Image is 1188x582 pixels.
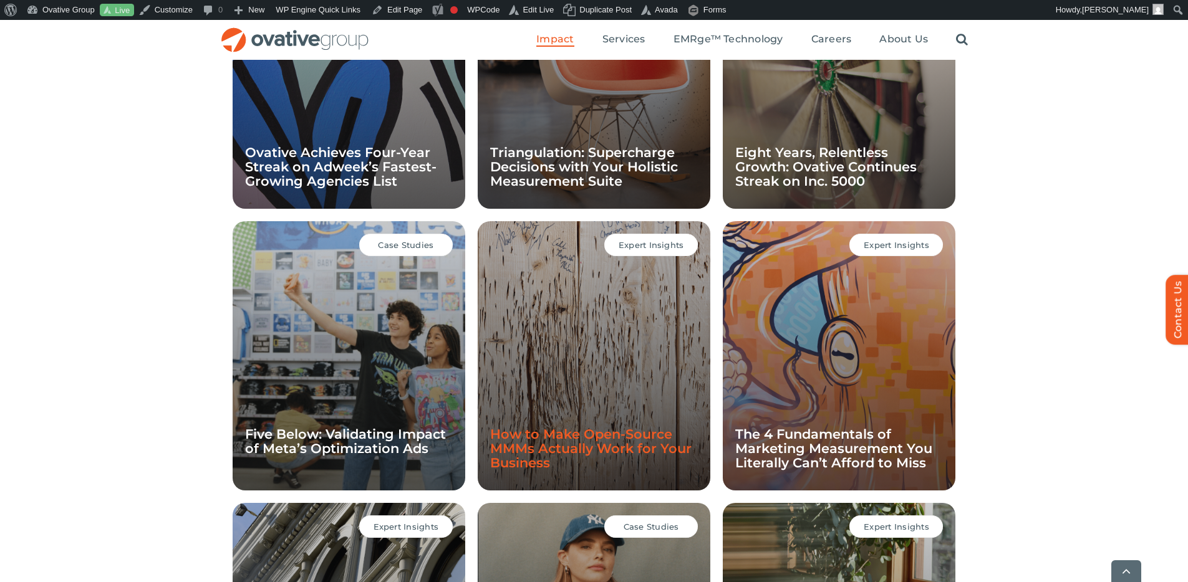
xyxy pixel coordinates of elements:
a: Impact [536,33,574,47]
span: EMRge™ Technology [674,33,783,45]
a: Careers [811,33,852,47]
a: About Us [879,33,928,47]
a: Services [602,33,645,47]
a: Eight Years, Relentless Growth: Ovative Continues Streak on Inc. 5000 [735,145,917,189]
a: Search [956,33,968,47]
span: Impact [536,33,574,45]
a: How to Make Open-Source MMMs Actually Work for Your Business [490,426,692,470]
a: The 4 Fundamentals of Marketing Measurement You Literally Can’t Afford to Miss [735,426,932,470]
span: [PERSON_NAME] [1082,5,1149,14]
a: EMRge™ Technology [674,33,783,47]
span: Careers [811,33,852,45]
a: Live [100,4,134,17]
a: Ovative Achieves Four-Year Streak on Adweek’s Fastest-Growing Agencies List [245,145,437,189]
a: Triangulation: Supercharge Decisions with Your Holistic Measurement Suite [490,145,678,189]
a: Five Below: Validating Impact of Meta’s Optimization Ads [245,426,446,456]
a: OG_Full_horizontal_RGB [220,26,370,38]
nav: Menu [536,20,968,60]
span: About Us [879,33,928,45]
div: Focus keyphrase not set [450,6,458,14]
span: Services [602,33,645,45]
